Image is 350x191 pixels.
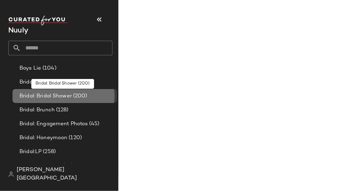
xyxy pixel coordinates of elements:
[20,162,62,170] span: Bridal: Rehearsal
[20,106,55,114] span: Bridal: Brunch
[55,106,69,114] span: (128)
[20,78,70,86] span: Bridal: Bachelorette
[88,120,100,128] span: (45)
[8,172,14,177] img: svg%3e
[41,64,56,72] span: (104)
[72,92,87,100] span: (200)
[20,64,41,72] span: Boys Lie
[62,162,73,170] span: (61)
[8,27,28,34] span: Current Company Name
[20,134,67,142] span: Bridal: Honeymoon
[8,16,68,25] img: cfy_white_logo.C9jOOHJF.svg
[17,166,112,183] span: [PERSON_NAME][GEOGRAPHIC_DATA]
[20,120,88,128] span: Bridal: Engagement Photos
[67,134,82,142] span: (120)
[70,78,84,86] span: (196)
[20,92,72,100] span: Bridal: Bridal Shower
[41,148,56,156] span: (258)
[20,148,41,156] span: Bridal:LP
